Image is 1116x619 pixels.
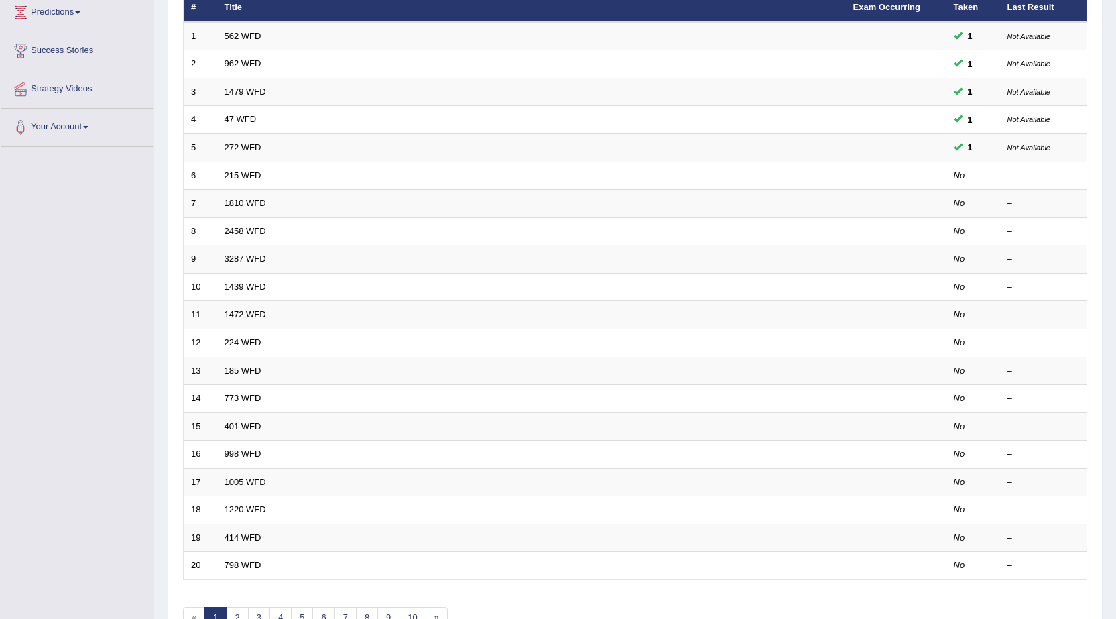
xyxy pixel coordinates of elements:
span: You can still take this question [963,29,978,43]
a: 1439 WFD [225,282,266,292]
em: No [954,532,965,543]
a: 3287 WFD [225,254,266,264]
a: 272 WFD [225,142,261,152]
em: No [954,393,965,403]
small: Not Available [1007,144,1050,152]
td: 4 [184,106,217,134]
div: – [1007,420,1080,433]
td: 7 [184,190,217,218]
a: 2458 WFD [225,226,266,236]
a: 773 WFD [225,393,261,403]
td: 6 [184,162,217,190]
em: No [954,198,965,208]
em: No [954,560,965,570]
td: 11 [184,301,217,329]
td: 14 [184,385,217,413]
span: You can still take this question [963,85,978,99]
td: 8 [184,217,217,245]
div: – [1007,281,1080,294]
div: – [1007,532,1080,545]
a: Your Account [1,109,153,142]
em: No [954,421,965,431]
td: 17 [184,468,217,496]
em: No [954,365,965,376]
div: – [1007,170,1080,182]
a: Strategy Videos [1,70,153,104]
a: 47 WFD [225,114,257,124]
span: You can still take this question [963,57,978,71]
a: 998 WFD [225,449,261,459]
td: 5 [184,134,217,162]
td: 12 [184,329,217,357]
td: 13 [184,357,217,385]
div: – [1007,365,1080,378]
a: 185 WFD [225,365,261,376]
div: – [1007,253,1080,266]
em: No [954,477,965,487]
em: No [954,309,965,319]
a: Exam Occurring [853,2,920,12]
a: 562 WFD [225,31,261,41]
a: 798 WFD [225,560,261,570]
a: 414 WFD [225,532,261,543]
div: – [1007,308,1080,321]
span: You can still take this question [963,113,978,127]
span: You can still take this question [963,140,978,154]
a: Success Stories [1,32,153,66]
td: 19 [184,524,217,552]
a: 1810 WFD [225,198,266,208]
a: 1479 WFD [225,87,266,97]
small: Not Available [1007,88,1050,96]
div: – [1007,504,1080,516]
em: No [954,282,965,292]
td: 15 [184,412,217,441]
div: – [1007,225,1080,238]
em: No [954,504,965,514]
small: Not Available [1007,32,1050,40]
td: 20 [184,552,217,580]
div: – [1007,337,1080,349]
td: 16 [184,441,217,469]
div: – [1007,197,1080,210]
a: 1220 WFD [225,504,266,514]
a: 1472 WFD [225,309,266,319]
em: No [954,449,965,459]
em: No [954,170,965,180]
a: 962 WFD [225,58,261,68]
small: Not Available [1007,60,1050,68]
em: No [954,226,965,236]
td: 18 [184,496,217,524]
a: 215 WFD [225,170,261,180]
a: 224 WFD [225,337,261,347]
div: – [1007,448,1080,461]
em: No [954,337,965,347]
a: 401 WFD [225,421,261,431]
td: 10 [184,273,217,301]
td: 3 [184,78,217,106]
div: – [1007,476,1080,489]
div: – [1007,559,1080,572]
div: – [1007,392,1080,405]
td: 1 [184,22,217,50]
small: Not Available [1007,115,1050,123]
td: 2 [184,50,217,78]
a: 1005 WFD [225,477,266,487]
em: No [954,254,965,264]
td: 9 [184,245,217,274]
